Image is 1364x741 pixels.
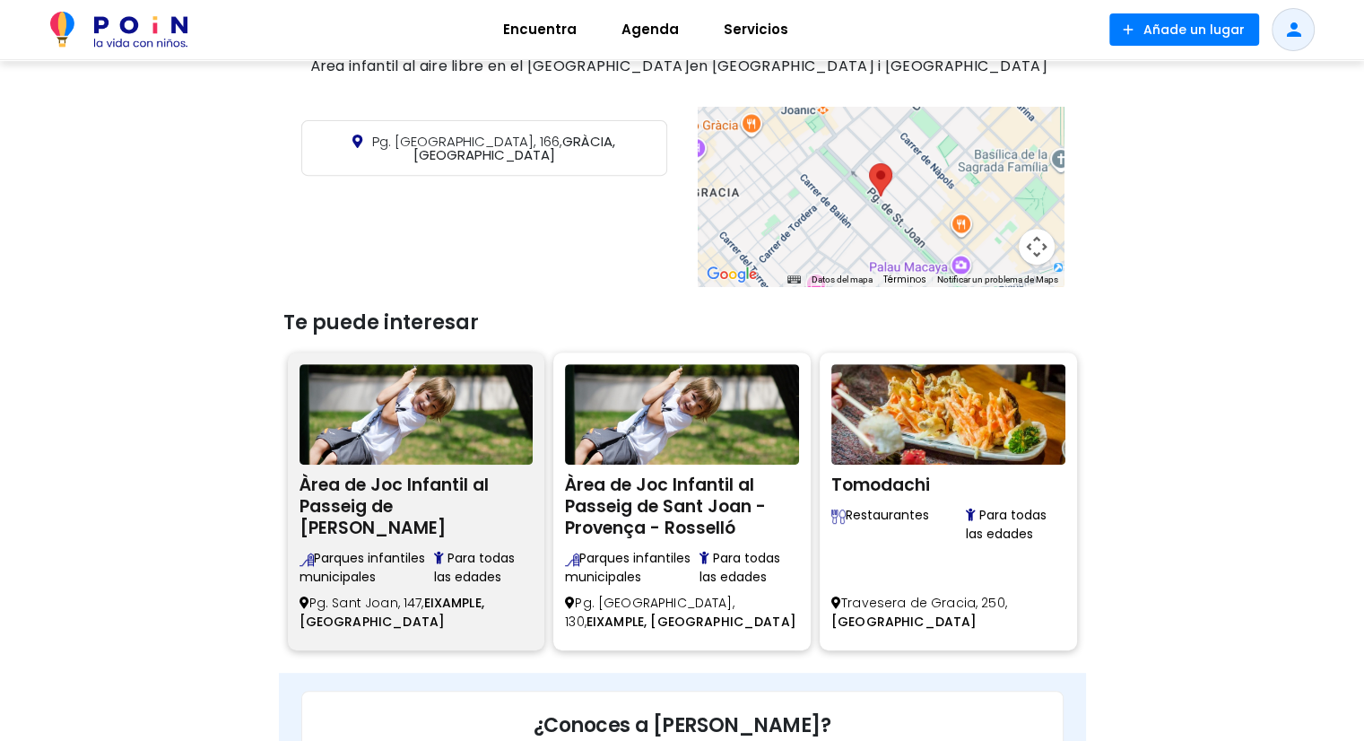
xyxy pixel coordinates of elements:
[812,274,873,286] button: Datos del mapa
[883,273,926,286] a: Términos (se abre en una nueva pestaña)
[372,132,615,164] span: GRÀCIA, [GEOGRAPHIC_DATA]
[599,8,701,51] a: Agenda
[937,275,1058,284] a: Notificar un problema de Maps
[434,549,534,587] span: Para todas las edades
[831,613,977,631] span: [GEOGRAPHIC_DATA]
[565,549,699,587] span: Parques infantiles municipales
[1109,13,1259,46] button: Añade un lugar
[481,8,599,51] a: Encuentra
[300,594,484,631] span: EIXAMPLE, [GEOGRAPHIC_DATA]
[565,587,799,639] p: Pg. [GEOGRAPHIC_DATA], 130,
[831,364,1065,639] a: Tomodachi Tomodachi Descubre restaurantes family-friendly con zonas infantiles, tronas, menús par...
[300,364,534,465] img: Àrea de Joc Infantil al Passeig de Sant Joan - Rosselló - Corsega
[701,8,811,51] a: Servicios
[372,132,562,151] span: Pg. [GEOGRAPHIC_DATA], 166,
[50,12,187,48] img: POiN
[831,506,966,544] span: Restaurantes
[831,469,1065,496] h2: Tomodachi
[300,364,534,639] a: Àrea de Joc Infantil al Passeig de Sant Joan - Rosselló - Corsega Àrea de Joc Infantil al Passeig...
[565,553,579,567] img: Encuentra los mejores parques infantiles públicos para disfrutar al aire libre con niños. Más de ...
[495,15,585,44] span: Encuentra
[702,263,761,286] img: Google
[1019,229,1055,265] button: Controles de visualización del mapa
[702,263,761,286] a: Abre esta zona en Google Maps (se abre en una nueva ventana)
[831,364,1065,465] img: Tomodachi
[565,469,799,539] h2: Àrea de Joc Infantil al Passeig de Sant Joan - Provença - Rosselló
[716,15,796,44] span: Servicios
[300,553,314,567] img: Encuentra los mejores parques infantiles públicos para disfrutar al aire libre con niños. Más de ...
[300,469,534,539] h2: Àrea de Joc Infantil al Passeig de [PERSON_NAME]
[300,549,434,587] span: Parques infantiles municipales
[565,364,799,465] img: Àrea de Joc Infantil al Passeig de Sant Joan - Provença - Rosselló
[586,613,796,631] span: EIXAMPLE, [GEOGRAPHIC_DATA]
[699,549,799,587] span: Para todas las edades
[301,51,1064,82] div: Área infantil al aire libre en el [GEOGRAPHIC_DATA]en [GEOGRAPHIC_DATA] i [GEOGRAPHIC_DATA]
[565,364,799,639] a: Àrea de Joc Infantil al Passeig de Sant Joan - Provença - Rosselló Àrea de Joc Infantil al Passei...
[300,587,534,639] p: Pg. Sant Joan, 147,
[787,274,800,286] button: Combinaciones de teclas
[325,714,1040,737] h3: ¿Conoces a [PERSON_NAME]?
[831,587,1065,639] p: Travesera de Gracia, 250,
[831,510,846,524] img: Descubre restaurantes family-friendly con zonas infantiles, tronas, menús para niños y espacios a...
[283,311,1082,335] h3: Te puede interesar
[966,506,1065,544] span: Para todas las edades
[613,15,687,44] span: Agenda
